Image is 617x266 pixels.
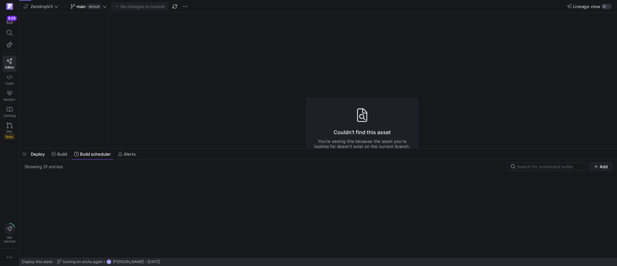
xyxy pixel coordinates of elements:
[106,259,112,264] div: GC
[590,162,612,171] button: Add
[124,151,136,157] span: Alerts
[3,120,16,142] a: PRsBeta
[63,260,103,264] span: turning on orchs again
[115,149,139,160] button: Alerts
[314,128,410,136] h3: Couldn't find this asset
[3,88,16,104] a: Monitor
[7,130,12,133] span: PRs
[314,139,410,159] p: You're seeing this because the asset you're looking for doesn't exist on the current branch. To l...
[3,221,16,246] button: Getstarted
[4,97,15,101] span: Monitor
[4,235,15,243] span: Get started
[4,134,15,139] span: Beta
[6,3,13,10] img: https://storage.googleapis.com/y42-prod-data-exchange/images/qZXOSqkTtPuVcXVzF40oUlM07HVTwZXfPK0U...
[5,81,13,85] span: Code
[24,164,63,169] div: Showing 31 entries
[3,1,16,12] a: https://storage.googleapis.com/y42-prod-data-exchange/images/qZXOSqkTtPuVcXVzF40oUlM07HVTwZXfPK0U...
[573,4,600,9] span: Lineage view
[3,56,16,72] a: Editor
[22,260,53,264] span: Deploy this state:
[22,2,60,11] button: ZendropV3
[69,2,109,11] button: maindefault
[49,149,70,160] button: Build
[56,258,162,266] button: turning on orchs againGC[PERSON_NAME][DATE]
[4,114,15,117] span: Catalog
[3,72,16,88] a: Code
[80,151,111,157] span: Build scheduler
[113,260,144,264] span: [PERSON_NAME]
[71,149,114,160] button: Build scheduler
[31,4,53,9] span: ZendropV3
[600,164,608,169] span: Add
[5,65,14,69] span: Editor
[517,164,583,169] input: Search for scheduled builds
[7,16,17,21] div: 848
[87,4,101,9] span: default
[76,4,86,9] span: main
[148,260,160,264] span: [DATE]
[3,104,16,120] a: Catalog
[3,15,16,27] button: 848
[57,151,67,157] span: Build
[31,151,45,157] span: Deploy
